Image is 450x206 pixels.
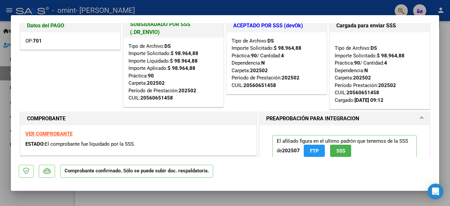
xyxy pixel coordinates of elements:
p: El afiliado figura en el ultimo padrón que tenemos de la SSS de [272,135,417,160]
span: FTP [310,148,319,154]
div: Tipo de Archivo: Importe Solicitado: Práctica: / Cantidad: Dependencia: Carpeta: Período de Prest... [232,37,322,89]
strong: 202502 [378,82,396,88]
strong: $ 98.964,88 [170,58,198,64]
span: SSS [336,148,345,154]
mat-expansion-panel-header: PREAPROBACIÓN PARA INTEGRACION [260,112,430,125]
button: FTP [304,145,325,157]
strong: DS [267,38,274,44]
p: Comprobante confirmado. Sólo se puede subir doc. respaldatoria. [60,165,213,178]
strong: DS [371,45,377,51]
strong: $ 98.964,88 [377,53,405,59]
strong: 4 [281,53,284,59]
strong: N [364,68,368,74]
div: 20560651458 [140,94,173,102]
a: VER COMPROBANTE [25,131,72,137]
div: 20560651458 [243,82,276,89]
strong: [DATE] 09:12 [354,97,383,103]
strong: $ 98.964,88 [168,65,195,71]
span: El comprobante fue liquidado por la SSS. [45,141,135,147]
strong: 202502 [282,75,299,81]
span: ESTADO: [25,141,45,147]
strong: $ 98.964,88 [171,50,198,56]
strong: 701 [33,38,42,44]
strong: 90 [354,60,360,66]
div: Open Intercom Messenger [428,184,443,199]
div: Tipo de Archivo: Importe Solicitado: Importe Liquidado: Importe Aplicado: Práctica: Carpeta: Perí... [128,43,218,102]
h1: ACEPTADO POR SSS (devOk) [233,22,320,30]
strong: 90 [251,53,257,59]
strong: N [261,60,265,66]
h1: PREAPROBACIÓN PARA INTEGRACION [266,115,359,123]
div: 20560651458 [347,89,379,97]
div: Tipo de Archivo: Importe Solicitado: Práctica: / Cantidad: Dependencia: Carpeta: Período Prestaci... [335,37,425,104]
strong: 202502 [250,68,268,74]
strong: 202502 [147,80,165,86]
strong: DS [164,43,171,49]
h1: SUBSIDIADADO POR SSS (.DR_ENVIO) [130,20,217,36]
strong: 202502 [353,75,371,81]
strong: 202507 [282,148,300,154]
strong: 202502 [179,88,196,94]
h1: Datos del PAGO [27,22,114,30]
span: OP: [25,38,42,44]
strong: 4 [384,60,387,66]
button: SSS [330,145,351,157]
strong: COMPROBANTE [27,115,66,122]
strong: 90 [148,73,154,79]
h1: Cargada para enviar SSS [336,22,423,30]
strong: $ 98.964,88 [274,45,301,51]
